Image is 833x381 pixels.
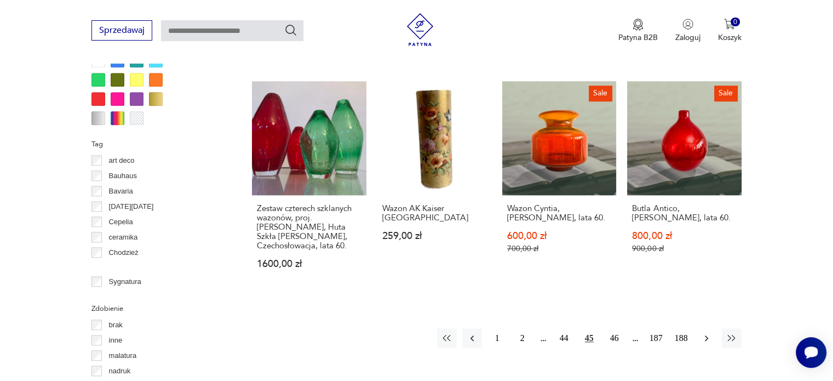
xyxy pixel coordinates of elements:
div: 0 [731,18,740,27]
button: 0Koszyk [718,19,742,43]
p: Patyna B2B [618,32,658,43]
img: Ikonka użytkownika [682,19,693,30]
button: 187 [646,328,666,348]
p: 700,00 zł [507,244,611,253]
h3: Wazon AK Kaiser [GEOGRAPHIC_DATA] [382,204,486,223]
p: Tag [91,138,226,150]
button: 2 [513,328,532,348]
button: 188 [671,328,691,348]
p: 600,00 zł [507,231,611,241]
p: Zdobienie [91,303,226,315]
button: Zaloguj [675,19,700,43]
p: Cepelia [109,216,133,228]
p: Zaloguj [675,32,700,43]
button: 45 [579,328,599,348]
p: brak [109,319,123,331]
p: 900,00 zł [632,244,736,253]
p: ceramika [109,231,138,243]
p: Bauhaus [109,170,137,182]
button: 1 [487,328,507,348]
a: Sprzedawaj [91,27,152,35]
a: SaleWazon Cyntia, Z. Horbowy, lata 60.Wazon Cyntia, [PERSON_NAME], lata 60.600,00 zł700,00 zł [502,81,616,290]
p: Chodzież [109,247,139,259]
a: Ikona medaluPatyna B2B [618,19,658,43]
img: Ikona medalu [633,19,644,31]
a: Zestaw czterech szklanych wazonów, proj. Milan Metelak, Huta Szkła Harrachov, Czechosłowacja, lat... [252,81,366,290]
h3: Zestaw czterech szklanych wazonów, proj. [PERSON_NAME], Huta Szkła [PERSON_NAME], Czechosłowacja,... [257,204,361,251]
button: Patyna B2B [618,19,658,43]
h3: Butla Antico, [PERSON_NAME], lata 60. [632,204,736,223]
img: Patyna - sklep z meblami i dekoracjami vintage [404,13,436,46]
p: [DATE][DATE] [109,201,154,213]
h3: Wazon Cyntia, [PERSON_NAME], lata 60. [507,204,611,223]
button: Sprzedawaj [91,20,152,41]
p: 1600,00 zł [257,259,361,269]
a: SaleButla Antico, Z. Horbowy, lata 60.Butla Antico, [PERSON_NAME], lata 60.800,00 zł900,00 zł [627,81,741,290]
p: Ćmielów [109,262,136,274]
p: inne [109,334,123,346]
button: 44 [554,328,574,348]
p: nadruk [109,365,131,377]
p: 259,00 zł [382,231,486,241]
p: Koszyk [718,32,742,43]
a: Wazon AK Kaiser GermanyWazon AK Kaiser [GEOGRAPHIC_DATA]259,00 zł [377,81,491,290]
iframe: Smartsupp widget button [796,337,826,368]
button: Szukaj [284,24,297,37]
button: 46 [605,328,624,348]
p: Bavaria [109,185,133,197]
p: malatura [109,350,137,362]
p: 800,00 zł [632,231,736,241]
img: Ikona koszyka [724,19,735,30]
p: Sygnatura [109,276,141,288]
p: art deco [109,155,135,167]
